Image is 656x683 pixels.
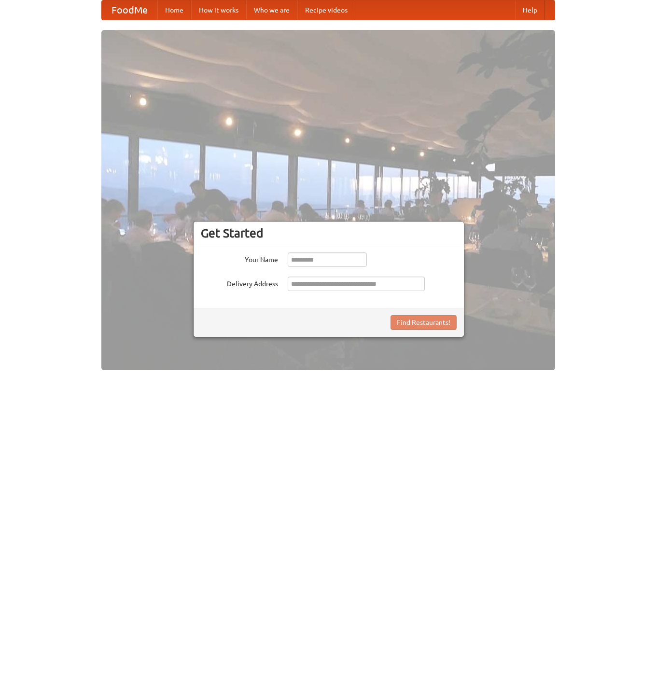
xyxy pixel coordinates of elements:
[201,226,457,240] h3: Get Started
[515,0,545,20] a: Help
[157,0,191,20] a: Home
[246,0,297,20] a: Who we are
[201,252,278,265] label: Your Name
[297,0,355,20] a: Recipe videos
[391,315,457,330] button: Find Restaurants!
[191,0,246,20] a: How it works
[102,0,157,20] a: FoodMe
[201,277,278,289] label: Delivery Address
